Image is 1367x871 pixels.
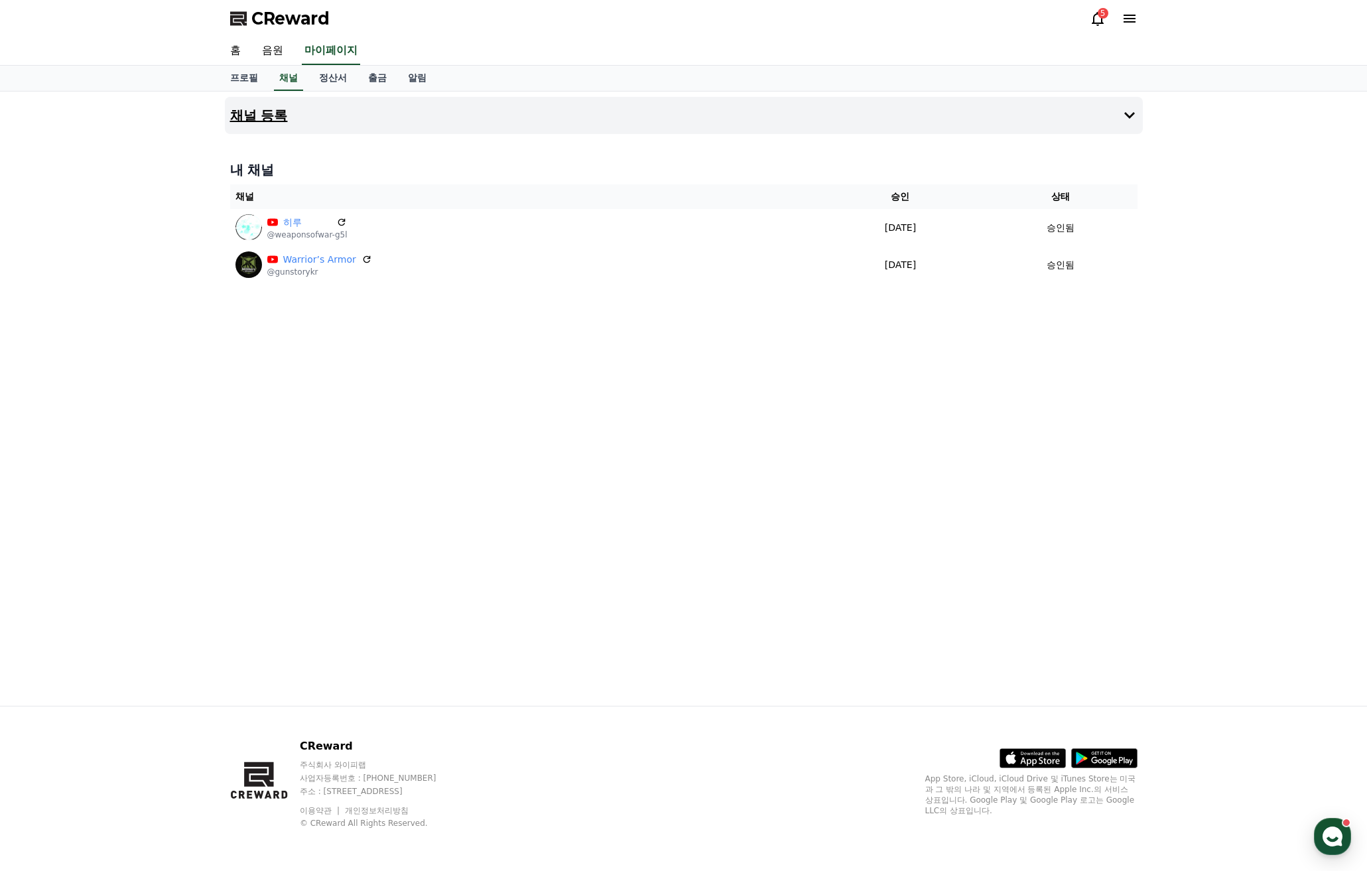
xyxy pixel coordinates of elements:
img: 히루 [235,214,262,241]
p: @gunstorykr [267,267,372,277]
a: 개인정보처리방침 [345,806,409,815]
p: @weaponsofwar-g5l [267,230,348,240]
th: 승인 [816,184,984,209]
span: 홈 [42,440,50,451]
a: 홈 [220,37,251,65]
a: 대화 [88,421,171,454]
p: CReward [300,738,462,754]
th: 상태 [984,184,1138,209]
a: 이용약관 [300,806,342,815]
a: 히루 [283,216,332,230]
a: 출금 [358,66,397,91]
h4: 내 채널 [230,161,1138,179]
img: Warrior’s Armor [235,251,262,278]
a: 알림 [397,66,437,91]
p: 주식회사 와이피랩 [300,760,462,770]
a: CReward [230,8,330,29]
button: 채널 등록 [225,97,1143,134]
a: 채널 [274,66,303,91]
span: 설정 [205,440,221,451]
p: [DATE] [822,221,978,235]
p: 주소 : [STREET_ADDRESS] [300,786,462,797]
a: 정산서 [308,66,358,91]
a: Warrior’s Armor [283,253,356,267]
p: App Store, iCloud, iCloud Drive 및 iTunes Store는 미국과 그 밖의 나라 및 지역에서 등록된 Apple Inc.의 서비스 상표입니다. Goo... [925,773,1138,816]
a: 음원 [251,37,294,65]
a: 설정 [171,421,255,454]
a: 5 [1090,11,1106,27]
p: [DATE] [822,258,978,272]
span: 대화 [121,441,137,452]
span: CReward [251,8,330,29]
p: 승인됨 [1047,221,1074,235]
p: 사업자등록번호 : [PHONE_NUMBER] [300,773,462,783]
p: © CReward All Rights Reserved. [300,818,462,829]
th: 채널 [230,184,817,209]
a: 프로필 [220,66,269,91]
h4: 채널 등록 [230,108,288,123]
div: 5 [1098,8,1108,19]
p: 승인됨 [1047,258,1074,272]
a: 마이페이지 [302,37,360,65]
a: 홈 [4,421,88,454]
